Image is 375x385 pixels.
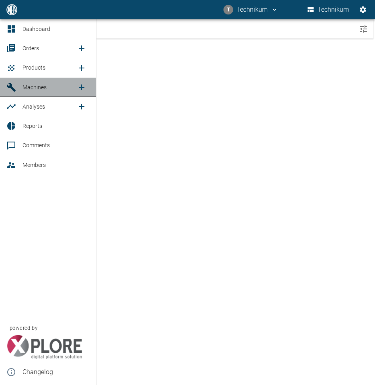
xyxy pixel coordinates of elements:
[223,5,233,14] div: T
[357,22,370,36] button: Toggle menu
[23,367,90,377] span: Changelog
[6,335,82,359] img: Xplore Logo
[23,26,50,32] span: Dashboard
[306,2,351,17] button: Technikum
[74,40,90,56] a: new /order/list/0
[23,84,47,91] span: Machines
[74,60,90,76] a: new /product/list/0
[23,123,42,129] span: Reports
[74,99,90,115] a: new /analyses/list/0
[23,162,46,168] span: Members
[23,64,45,71] span: Products
[23,103,45,110] span: Analyses
[74,79,90,95] a: new /machines
[6,4,18,15] img: logo
[23,45,39,51] span: Orders
[23,142,50,148] span: Comments
[356,2,370,17] button: Settings
[222,2,279,17] button: technikum@nea-x.de
[10,324,37,332] span: powered by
